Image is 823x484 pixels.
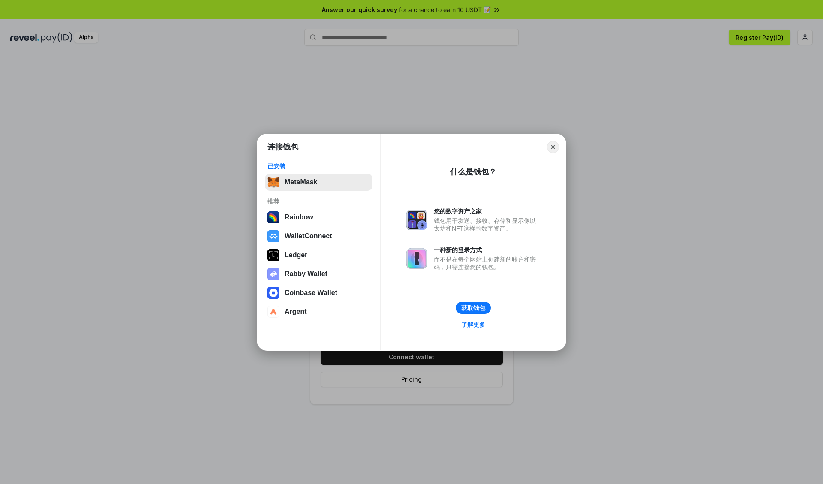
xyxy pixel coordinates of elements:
[406,248,427,269] img: svg+xml,%3Csvg%20xmlns%3D%22http%3A%2F%2Fwww.w3.org%2F2000%2Fsvg%22%20fill%3D%22none%22%20viewBox...
[434,246,540,254] div: 一种新的登录方式
[265,209,372,226] button: Rainbow
[267,176,279,188] img: svg+xml,%3Csvg%20fill%3D%22none%22%20height%3D%2233%22%20viewBox%3D%220%200%2035%2033%22%20width%...
[461,321,485,328] div: 了解更多
[285,308,307,316] div: Argent
[456,319,490,330] a: 了解更多
[285,289,337,297] div: Coinbase Wallet
[265,228,372,245] button: WalletConnect
[265,303,372,320] button: Argent
[285,270,327,278] div: Rabby Wallet
[434,207,540,215] div: 您的数字资产之家
[267,198,370,205] div: 推荐
[267,287,279,299] img: svg+xml,%3Csvg%20width%3D%2228%22%20height%3D%2228%22%20viewBox%3D%220%200%2028%2028%22%20fill%3D...
[265,247,372,264] button: Ledger
[265,174,372,191] button: MetaMask
[267,142,298,152] h1: 连接钱包
[547,141,559,153] button: Close
[267,268,279,280] img: svg+xml,%3Csvg%20xmlns%3D%22http%3A%2F%2Fwww.w3.org%2F2000%2Fsvg%22%20fill%3D%22none%22%20viewBox...
[461,304,485,312] div: 获取钱包
[267,249,279,261] img: svg+xml,%3Csvg%20xmlns%3D%22http%3A%2F%2Fwww.w3.org%2F2000%2Fsvg%22%20width%3D%2228%22%20height%3...
[267,230,279,242] img: svg+xml,%3Csvg%20width%3D%2228%22%20height%3D%2228%22%20viewBox%3D%220%200%2028%2028%22%20fill%3D...
[285,251,307,259] div: Ledger
[434,217,540,232] div: 钱包用于发送、接收、存储和显示像以太坊和NFT这样的数字资产。
[285,232,332,240] div: WalletConnect
[285,178,317,186] div: MetaMask
[265,284,372,301] button: Coinbase Wallet
[450,167,496,177] div: 什么是钱包？
[456,302,491,314] button: 获取钱包
[406,210,427,230] img: svg+xml,%3Csvg%20xmlns%3D%22http%3A%2F%2Fwww.w3.org%2F2000%2Fsvg%22%20fill%3D%22none%22%20viewBox...
[265,265,372,283] button: Rabby Wallet
[434,256,540,271] div: 而不是在每个网站上创建新的账户和密码，只需连接您的钱包。
[267,306,279,318] img: svg+xml,%3Csvg%20width%3D%2228%22%20height%3D%2228%22%20viewBox%3D%220%200%2028%2028%22%20fill%3D...
[267,211,279,223] img: svg+xml,%3Csvg%20width%3D%22120%22%20height%3D%22120%22%20viewBox%3D%220%200%20120%20120%22%20fil...
[285,213,313,221] div: Rainbow
[267,162,370,170] div: 已安装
